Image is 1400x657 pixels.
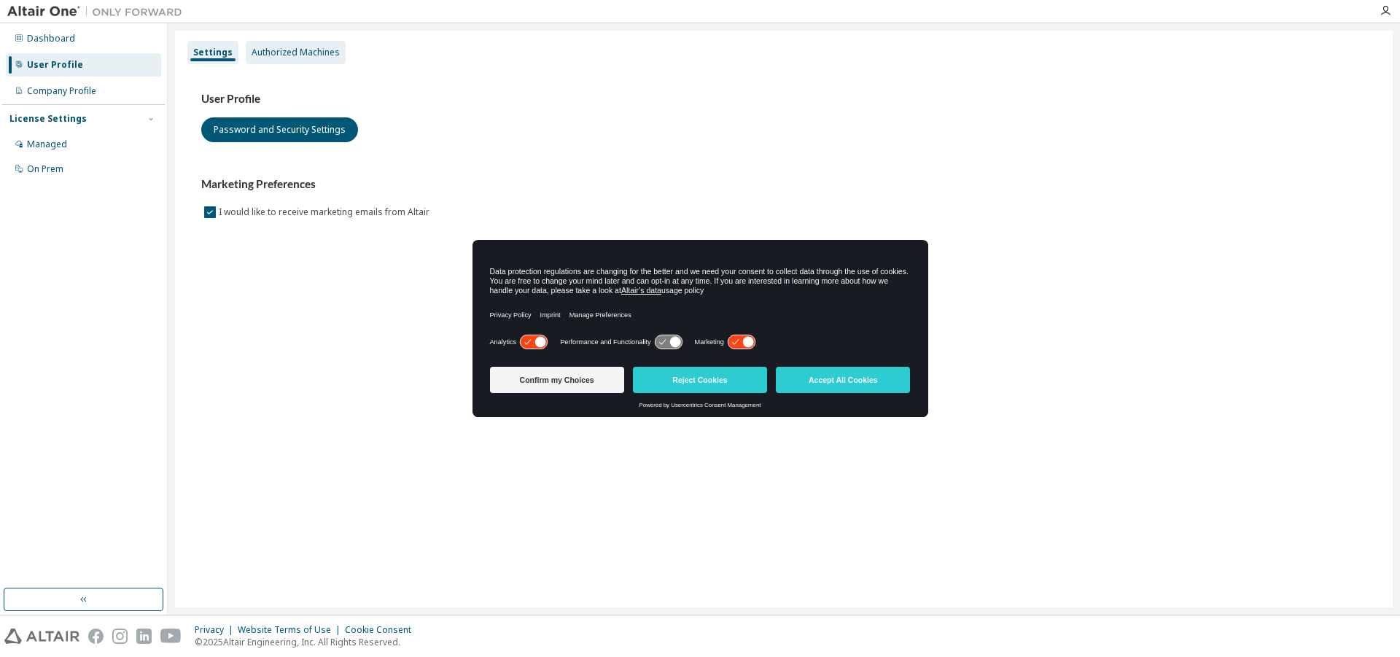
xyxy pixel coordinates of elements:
[345,624,420,636] div: Cookie Consent
[7,4,190,19] img: Altair One
[201,92,1366,106] h3: User Profile
[27,163,63,175] div: On Prem
[238,624,345,636] div: Website Terms of Use
[27,85,96,97] div: Company Profile
[201,177,1366,192] h3: Marketing Preferences
[9,113,87,125] div: License Settings
[219,203,432,221] label: I would like to receive marketing emails from Altair
[88,629,104,644] img: facebook.svg
[136,629,152,644] img: linkedin.svg
[112,629,128,644] img: instagram.svg
[201,117,358,142] button: Password and Security Settings
[27,33,75,44] div: Dashboard
[195,624,238,636] div: Privacy
[252,47,340,58] div: Authorized Machines
[193,47,233,58] div: Settings
[4,629,79,644] img: altair_logo.svg
[195,636,420,648] p: © 2025 Altair Engineering, Inc. All Rights Reserved.
[160,629,182,644] img: youtube.svg
[27,139,67,150] div: Managed
[27,59,83,71] div: User Profile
